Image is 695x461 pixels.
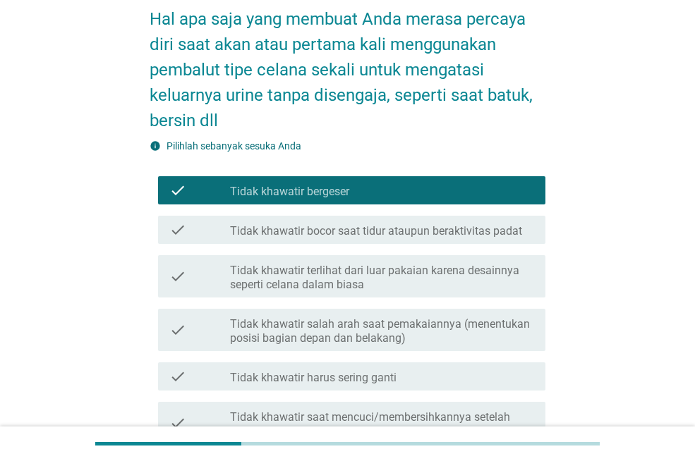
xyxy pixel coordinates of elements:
[169,314,186,345] i: check
[169,221,186,238] i: check
[230,264,534,292] label: Tidak khawatir terlihat dari luar pakaian karena desainnya seperti celana dalam biasa
[230,317,534,345] label: Tidak khawatir salah arah saat pemakaiannya (menentukan posisi bagian depan dan belakang)
[169,407,186,438] i: check
[150,140,161,152] i: info
[169,182,186,199] i: check
[167,140,301,152] label: Pilihlah sebanyak sesuka Anda
[230,410,534,438] label: Tidak khawatir saat mencuci/membersihkannya setelah dipakai
[169,261,186,292] i: check
[169,368,186,385] i: check
[230,371,397,385] label: Tidak khawatir harus sering ganti
[230,224,522,238] label: Tidak khawatir bocor saat tidur ataupun beraktivitas padat
[230,185,349,199] label: Tidak khawatir bergeser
